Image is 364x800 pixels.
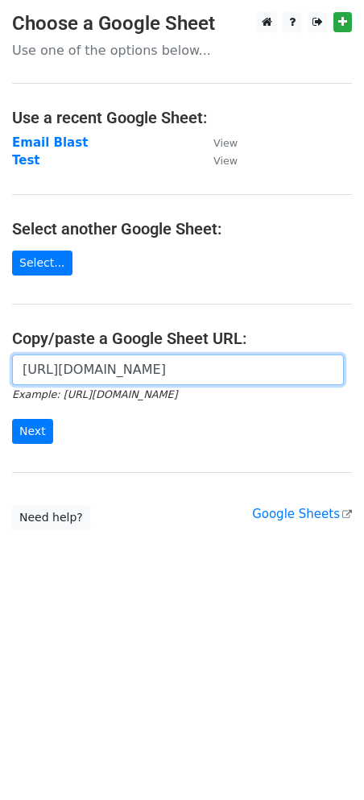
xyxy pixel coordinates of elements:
[213,155,238,167] small: View
[12,388,177,400] small: Example: [URL][DOMAIN_NAME]
[12,329,352,348] h4: Copy/paste a Google Sheet URL:
[12,419,53,444] input: Next
[283,723,364,800] iframe: Chat Widget
[12,505,90,530] a: Need help?
[12,354,344,385] input: Paste your Google Sheet URL here
[252,507,352,521] a: Google Sheets
[213,137,238,149] small: View
[12,42,352,59] p: Use one of the options below...
[12,219,352,238] h4: Select another Google Sheet:
[12,135,88,150] a: Email Blast
[12,153,40,168] a: Test
[12,108,352,127] h4: Use a recent Google Sheet:
[12,12,352,35] h3: Choose a Google Sheet
[12,251,72,276] a: Select...
[197,135,238,150] a: View
[197,153,238,168] a: View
